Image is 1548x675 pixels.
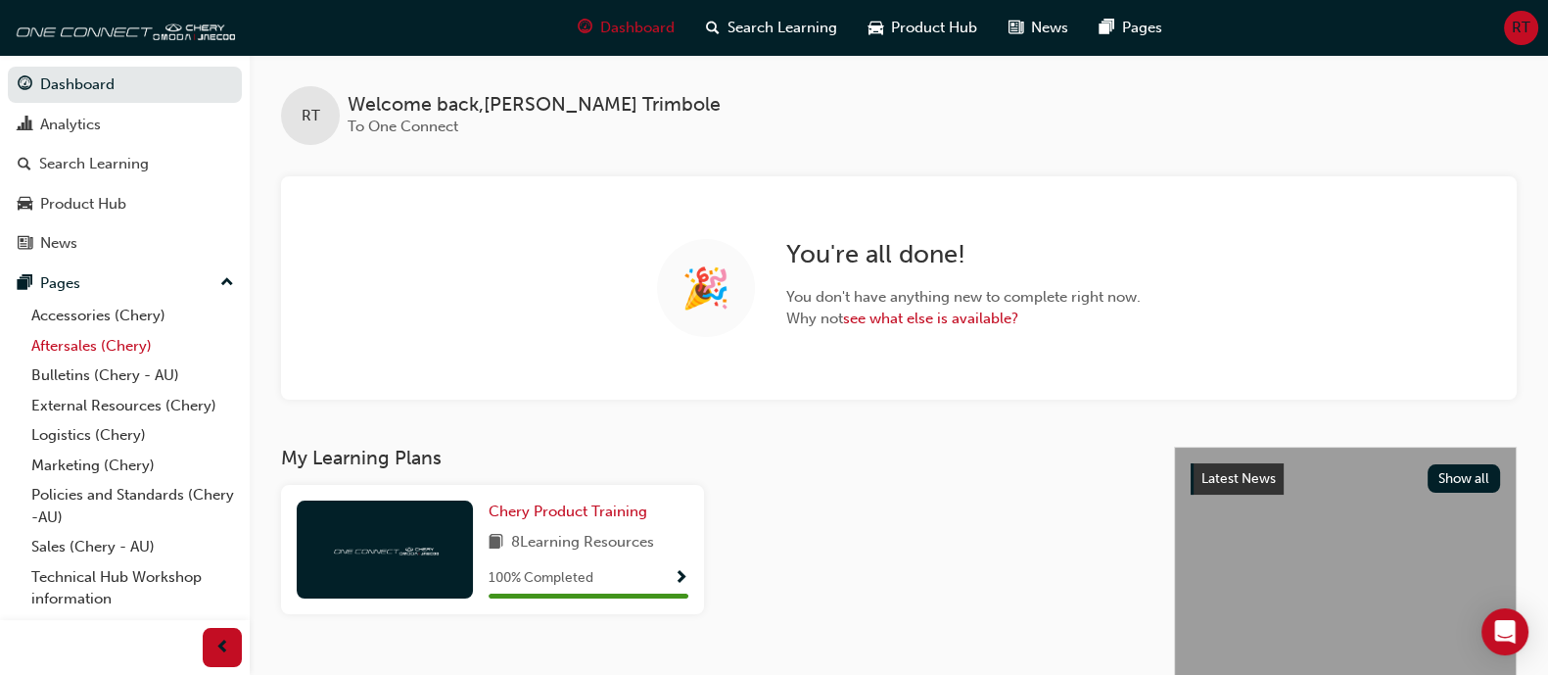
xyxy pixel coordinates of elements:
span: To One Connect [348,118,458,135]
a: Product Hub [8,186,242,222]
button: Show Progress [674,566,688,591]
span: pages-icon [18,275,32,293]
a: Policies and Standards (Chery -AU) [23,480,242,532]
a: Logistics (Chery) [23,420,242,451]
a: car-iconProduct Hub [853,8,993,48]
a: External Resources (Chery) [23,391,242,421]
span: search-icon [706,16,720,40]
span: Latest News [1201,470,1276,487]
span: guage-icon [578,16,592,40]
button: DashboardAnalyticsSearch LearningProduct HubNews [8,63,242,265]
a: Search Learning [8,146,242,182]
span: Pages [1122,17,1162,39]
a: News [8,225,242,262]
a: news-iconNews [993,8,1084,48]
img: oneconnect [331,540,439,558]
span: Product Hub [891,17,977,39]
div: Pages [40,272,80,295]
h2: You ' re all done! [786,239,1141,270]
span: search-icon [18,156,31,173]
span: Welcome back , [PERSON_NAME] Trimbole [348,94,721,117]
span: Search Learning [727,17,837,39]
a: Analytics [8,107,242,143]
a: see what else is available? [843,310,1018,327]
div: Open Intercom Messenger [1481,608,1528,655]
span: news-icon [18,235,32,253]
span: 8 Learning Resources [511,531,654,555]
button: Pages [8,265,242,302]
a: Marketing (Chery) [23,451,242,481]
span: guage-icon [18,76,32,94]
a: Aftersales (Chery) [23,331,242,362]
span: RT [1512,17,1530,39]
a: Dashboard [8,67,242,103]
a: guage-iconDashboard [562,8,690,48]
span: Chery Product Training [489,503,647,520]
span: RT [302,105,320,127]
span: car-icon [868,16,883,40]
span: News [1031,17,1068,39]
a: User changes [23,614,242,645]
button: RT [1504,11,1538,45]
a: search-iconSearch Learning [690,8,853,48]
span: book-icon [489,531,503,555]
a: Latest NewsShow all [1191,463,1500,495]
span: Dashboard [600,17,675,39]
span: 🎉 [681,277,730,300]
span: prev-icon [215,636,230,660]
a: Sales (Chery - AU) [23,532,242,562]
span: up-icon [220,270,234,296]
div: Analytics [40,114,101,136]
h3: My Learning Plans [281,447,1143,469]
span: You don ' t have anything new to complete right now. [786,286,1141,309]
button: Show all [1428,464,1501,493]
span: news-icon [1009,16,1023,40]
div: Search Learning [39,153,149,175]
span: 100 % Completed [489,567,593,590]
a: Technical Hub Workshop information [23,562,242,614]
span: pages-icon [1100,16,1114,40]
span: Why not [786,308,1141,330]
div: News [40,232,77,255]
a: pages-iconPages [1084,8,1178,48]
span: chart-icon [18,117,32,134]
a: Bulletins (Chery - AU) [23,361,242,391]
a: Chery Product Training [489,501,655,523]
img: oneconnect [10,8,235,47]
a: Accessories (Chery) [23,301,242,331]
span: Show Progress [674,570,688,588]
span: car-icon [18,196,32,214]
div: Product Hub [40,193,126,216]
